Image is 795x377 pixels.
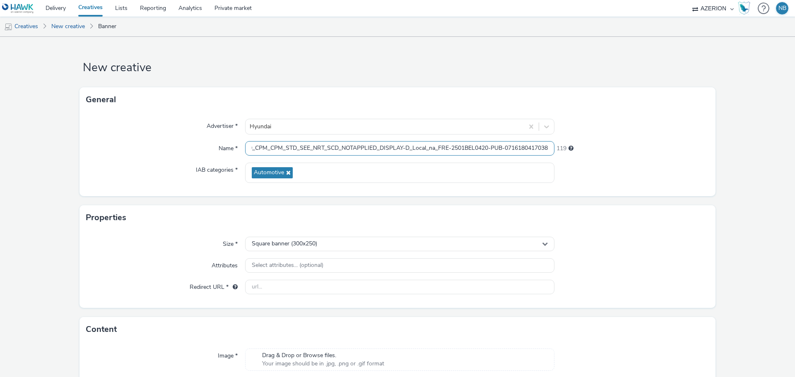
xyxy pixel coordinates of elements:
label: Attributes [208,258,241,270]
label: IAB categories * [193,163,241,174]
span: 119 [556,144,566,153]
h3: Properties [86,211,126,224]
span: Square banner (300x250) [252,240,317,247]
h3: Content [86,323,117,336]
label: Advertiser * [203,119,241,130]
h3: General [86,94,116,106]
span: Select attributes... (optional) [252,262,323,269]
label: Image * [214,348,241,360]
div: NB [778,2,786,14]
label: Name * [215,141,241,153]
h1: New creative [79,60,715,76]
input: Name [245,141,554,156]
a: Hawk Academy [738,2,754,15]
img: undefined Logo [2,3,34,14]
div: Maximum 255 characters [569,144,573,153]
label: Redirect URL * [186,280,241,291]
a: Banner [94,17,120,36]
span: Your image should be in .jpg, .png or .gif format [262,360,384,368]
label: Size * [219,237,241,248]
img: mobile [4,23,12,31]
a: New creative [47,17,89,36]
img: Hawk Academy [738,2,750,15]
input: url... [245,280,554,294]
div: URL will be used as a validation URL with some SSPs and it will be the redirection URL of your cr... [229,283,238,291]
span: Drag & Drop or Browse files. [262,351,384,360]
span: Automotive [254,169,284,176]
